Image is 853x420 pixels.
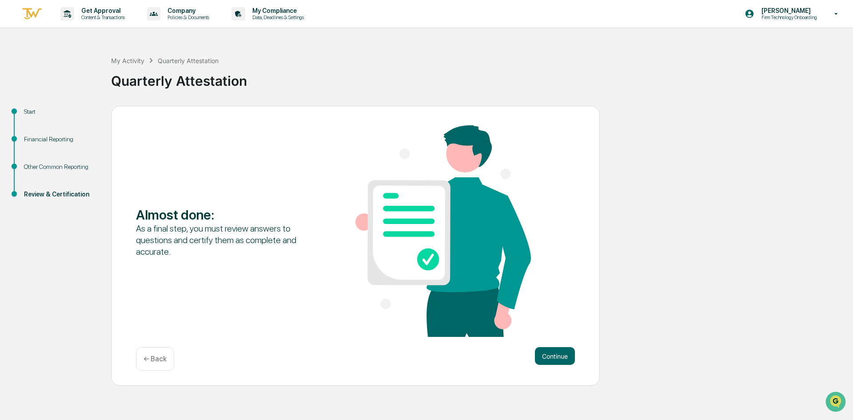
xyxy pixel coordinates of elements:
p: Data, Deadlines & Settings [245,14,308,20]
span: Pylon [88,151,108,157]
button: Continue [535,347,575,365]
a: 🔎Data Lookup [5,125,60,141]
div: Almost done : [136,207,311,223]
span: Preclearance [18,112,57,121]
div: My Activity [111,57,144,64]
p: Firm Technology Onboarding [754,14,821,20]
button: Start new chat [151,71,162,81]
iframe: Open customer support [825,391,849,415]
div: Financial Reporting [24,135,97,144]
img: Almost done [355,125,531,337]
p: Company [160,7,214,14]
div: 🖐️ [9,113,16,120]
a: 🗄️Attestations [61,108,114,124]
a: 🖐️Preclearance [5,108,61,124]
p: How can we help? [9,19,162,33]
div: As a final step, you must review answers to questions and certify them as complete and accurate. [136,223,311,257]
p: [PERSON_NAME] [754,7,821,14]
div: Quarterly Attestation [111,66,849,89]
span: Data Lookup [18,129,56,138]
div: Other Common Reporting [24,162,97,172]
div: Start new chat [30,68,146,77]
div: 🗄️ [64,113,72,120]
div: Quarterly Attestation [158,57,219,64]
p: My Compliance [245,7,308,14]
p: Content & Transactions [74,14,129,20]
p: Get Approval [74,7,129,14]
img: logo [21,7,43,21]
div: Review & Certification [24,190,97,199]
p: Policies & Documents [160,14,214,20]
a: Powered byPylon [63,150,108,157]
div: We're available if you need us! [30,77,112,84]
div: Start [24,107,97,116]
span: Attestations [73,112,110,121]
img: 1746055101610-c473b297-6a78-478c-a979-82029cc54cd1 [9,68,25,84]
p: ← Back [143,355,167,363]
div: 🔎 [9,130,16,137]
